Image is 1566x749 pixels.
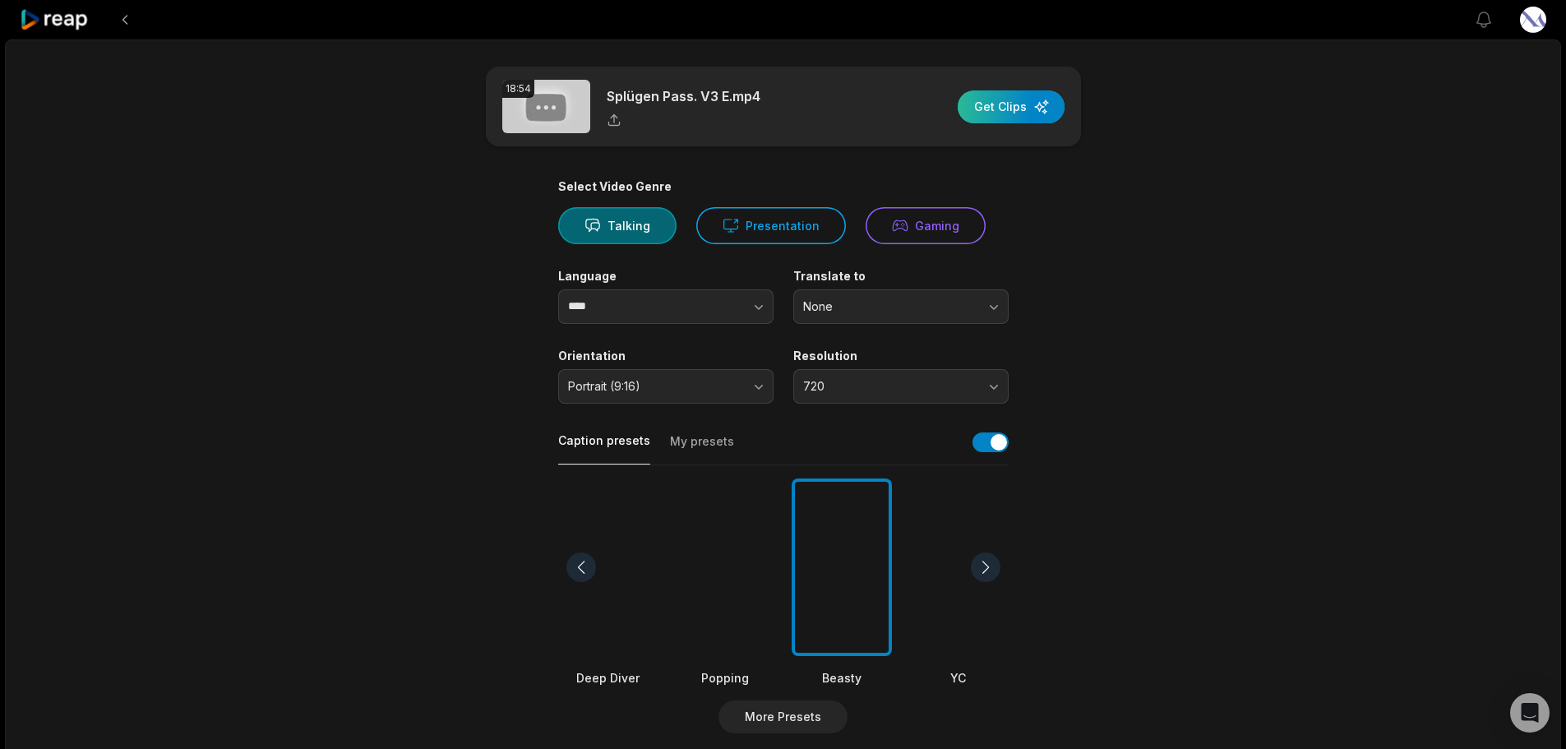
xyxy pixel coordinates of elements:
[558,269,774,284] label: Language
[958,90,1065,123] button: Get Clips
[793,269,1009,284] label: Translate to
[607,86,760,106] p: Splügen Pass. V3 E.mp4
[793,369,1009,404] button: 720
[558,669,658,687] div: Deep Diver
[793,289,1009,324] button: None
[866,207,986,244] button: Gaming
[558,432,650,465] button: Caption presets
[558,179,1009,194] div: Select Video Genre
[558,207,677,244] button: Talking
[568,379,741,394] span: Portrait (9:16)
[675,669,775,687] div: Popping
[793,349,1009,363] label: Resolution
[908,669,1009,687] div: YC
[558,369,774,404] button: Portrait (9:16)
[792,669,892,687] div: Beasty
[1510,693,1550,733] div: Open Intercom Messenger
[502,80,534,98] div: 18:54
[803,379,976,394] span: 720
[718,700,848,733] button: More Presets
[696,207,846,244] button: Presentation
[670,433,734,465] button: My presets
[558,349,774,363] label: Orientation
[803,299,976,314] span: None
